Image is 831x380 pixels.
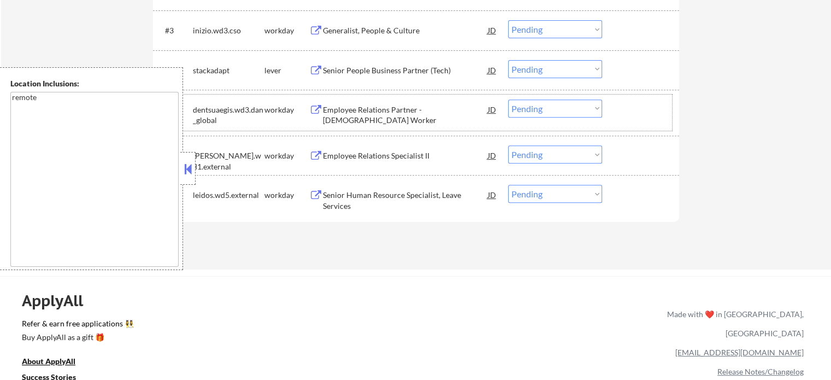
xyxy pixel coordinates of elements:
div: Senior People Business Partner (Tech) [323,65,488,76]
div: inizio.wd3.cso [193,25,264,36]
div: lever [264,65,309,76]
a: About ApplyAll [22,355,91,369]
div: JD [487,145,498,165]
div: stackadapt [193,65,264,76]
div: Made with ❤️ in [GEOGRAPHIC_DATA], [GEOGRAPHIC_DATA] [663,305,804,343]
div: leidos.wd5.external [193,190,264,201]
div: workday [264,104,309,115]
div: JD [487,185,498,204]
div: #4 [165,65,184,76]
div: JD [487,100,498,119]
a: [EMAIL_ADDRESS][DOMAIN_NAME] [675,348,804,357]
div: [PERSON_NAME].wd1.external [193,150,264,172]
div: Employee Relations Partner - [DEMOGRAPHIC_DATA] Worker [323,104,488,126]
div: JD [487,60,498,80]
a: Release Notes/Changelog [717,367,804,376]
div: Employee Relations Specialist II [323,150,488,161]
u: About ApplyAll [22,356,75,366]
div: ApplyAll [22,291,96,310]
a: Refer & earn free applications 👯‍♀️ [22,320,439,331]
div: Generalist, People & Culture [323,25,488,36]
div: #3 [165,25,184,36]
div: workday [264,25,309,36]
div: dentsuaegis.wd3.dan_global [193,104,264,126]
div: Buy ApplyAll as a gift 🎁 [22,334,131,341]
div: workday [264,150,309,161]
a: Buy ApplyAll as a gift 🎁 [22,331,131,345]
div: workday [264,190,309,201]
div: Location Inclusions: [10,78,179,89]
div: JD [487,20,498,40]
div: Senior Human Resource Specialist, Leave Services [323,190,488,211]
